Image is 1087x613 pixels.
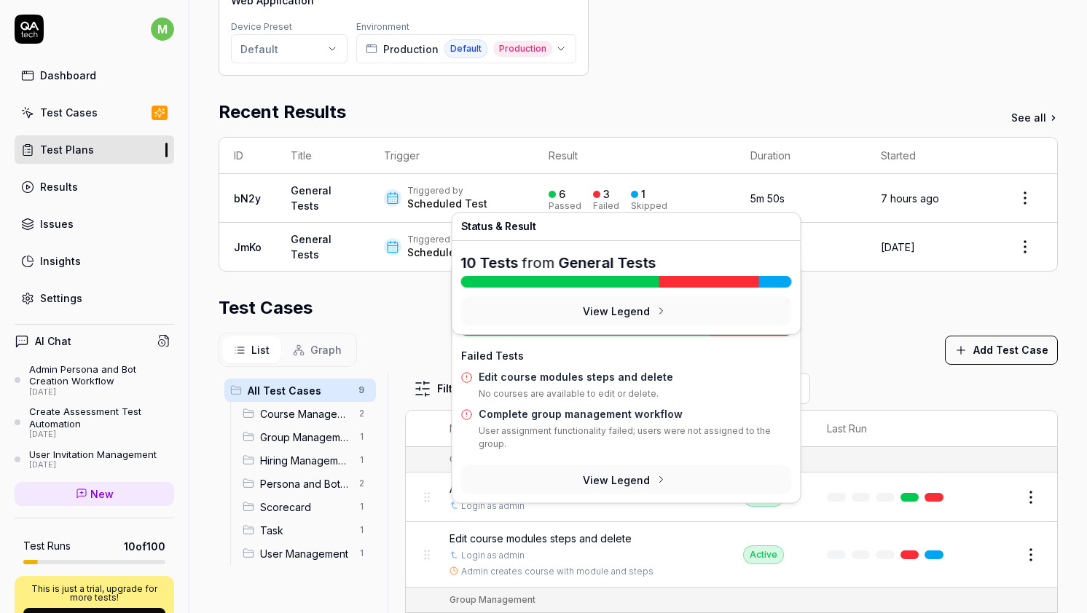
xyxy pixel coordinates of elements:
[450,593,535,606] div: Group Management
[369,138,534,174] th: Trigger
[406,522,1057,588] tr: Edit course modules steps and deleteLogin as adminAdmin creates course with module and stepsActive
[559,188,565,201] div: 6
[231,34,348,63] button: Default
[461,499,525,513] a: Login as admin
[40,253,81,269] div: Insights
[237,495,376,518] div: Drag to reorderScorecard1
[237,425,376,448] div: Drag to reorderGroup Management1
[248,383,350,398] span: All Test Cases
[219,295,313,321] h2: Test Cases
[356,21,409,32] label: Environment
[534,138,735,174] th: Result
[353,381,370,399] span: 9
[549,202,581,210] div: Passed
[40,216,74,232] div: Issues
[593,202,619,210] div: Failed
[15,482,174,506] a: New
[29,460,157,470] div: [DATE]
[881,241,915,253] time: [DATE]
[29,363,174,387] div: Admin Persona and Bot Creation Workflow
[353,428,370,446] span: 1
[29,406,174,430] div: Create Assessment Test Automation
[237,402,376,425] div: Drag to reorderCourse Management2
[281,336,353,363] button: Graph
[881,192,939,205] time: 7 hours ago
[353,475,370,492] span: 2
[23,539,71,553] h5: Test Runs
[631,202,667,210] div: Skipped
[219,99,346,125] h2: Recent Results
[260,406,350,422] span: Course Management
[444,39,487,58] span: Default
[407,185,487,197] div: Triggered by
[641,188,645,201] div: 1
[750,192,785,205] time: 5m 50s
[407,245,487,260] div: Scheduled Test
[260,499,350,515] span: Scorecard
[353,451,370,469] span: 1
[461,565,654,578] a: Admin creates course with module and steps
[461,549,525,562] a: Login as admin
[461,221,792,232] h4: Status & Result
[260,546,350,561] span: User Management
[406,472,1057,522] tr: Admin creates course with module and stepsLogin as adminActive
[124,539,165,554] span: 10 of 100
[479,424,792,456] p: User assignment functionality failed; users were not assigned to the group.
[353,405,370,422] span: 2
[151,15,174,44] button: m
[40,105,98,120] div: Test Cases
[251,342,270,357] span: List
[90,486,114,502] span: New
[291,233,331,261] a: General Tests
[15,61,174,90] a: Dashboard
[260,476,350,491] span: Persona and Bot Management
[40,179,78,194] div: Results
[29,387,174,398] div: [DATE]
[15,135,174,164] a: Test Plans
[461,342,792,363] h4: Failed Tests
[237,542,376,565] div: Drag to reorderUser Management1
[479,387,792,406] p: No courses are available to edit or delete.
[353,545,370,562] span: 1
[435,411,729,447] th: Name
[29,448,157,460] div: User Invitation Management
[35,333,71,349] h4: AI Chat
[559,254,656,272] a: General Tests
[603,188,610,201] div: 3
[260,453,350,468] span: Hiring Management
[461,296,792,325] button: View Legend
[276,138,369,174] th: Title
[450,453,541,466] div: Course Management
[945,336,1058,365] button: Add Test Case
[15,363,174,397] a: Admin Persona and Bot Creation Workflow[DATE]
[40,68,96,83] div: Dashboard
[15,173,174,201] a: Results
[260,430,350,445] span: Group Management
[222,336,281,363] button: List
[866,138,993,174] th: Started
[15,98,174,127] a: Test Cases
[23,585,165,602] p: This is just a trial, upgrade for more tests!
[234,241,262,253] a: JmKo
[219,138,276,174] th: ID
[15,247,174,275] a: Insights
[1011,110,1058,125] a: See all
[812,411,964,447] th: Last Run
[237,448,376,472] div: Drag to reorderHiring Management1
[151,17,174,41] span: m
[743,545,784,564] div: Active
[234,192,261,205] a: bN2y
[240,41,278,57] div: Default
[237,472,376,495] div: Drag to reorderPersona and Bot Management2
[522,254,555,272] span: from
[461,465,792,494] button: View Legend
[493,41,552,57] span: Production
[15,284,174,312] a: Settings
[291,184,331,212] a: General Tests
[407,234,487,245] div: Triggered by
[15,406,174,439] a: Create Assessment Test Automation[DATE]
[29,430,174,440] div: [DATE]
[310,342,342,357] span: Graph
[736,138,867,174] th: Duration
[461,254,519,272] span: 10 Tests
